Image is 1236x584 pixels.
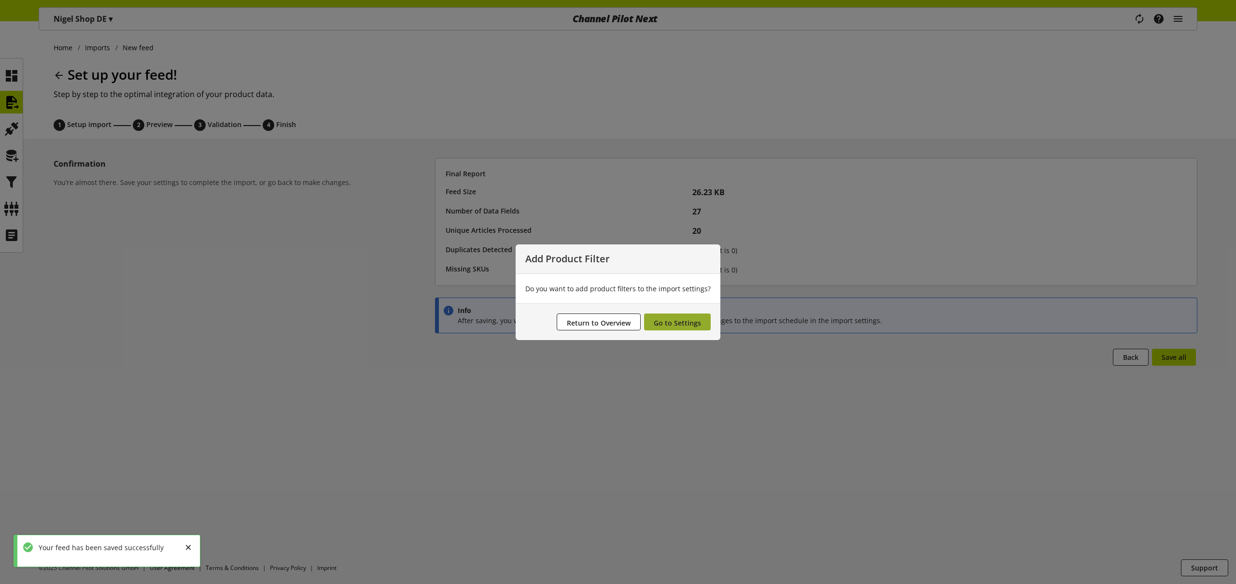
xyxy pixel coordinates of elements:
[644,313,711,330] button: Go to Settings
[567,318,631,328] span: Return to Overview
[557,313,641,330] button: Return to Overview
[654,318,701,328] span: Go to Settings
[34,542,164,553] div: Your feed has been saved successfully
[525,254,711,264] p: Add Product Filter
[525,284,711,294] div: Do you want to add product filters to the import settings?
